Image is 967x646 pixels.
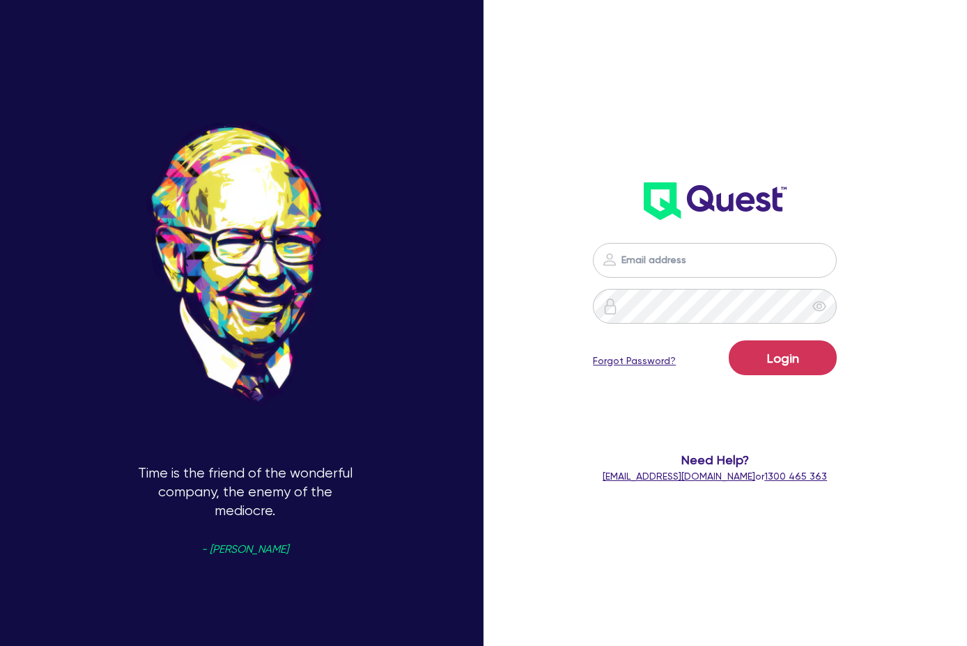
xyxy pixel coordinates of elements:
input: Email address [593,243,837,278]
a: Forgot Password? [593,354,676,368]
span: Need Help? [591,450,838,469]
span: eye [812,299,826,313]
a: [EMAIL_ADDRESS][DOMAIN_NAME] [603,471,755,482]
span: - [PERSON_NAME] [201,544,288,555]
span: or [603,471,827,482]
img: wH2k97JdezQIQAAAABJRU5ErkJggg== [644,182,787,220]
img: icon-password [601,251,618,268]
tcxspan: Call 1300 465 363 via 3CX [764,471,827,482]
button: Login [729,340,837,375]
img: icon-password [602,298,619,315]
